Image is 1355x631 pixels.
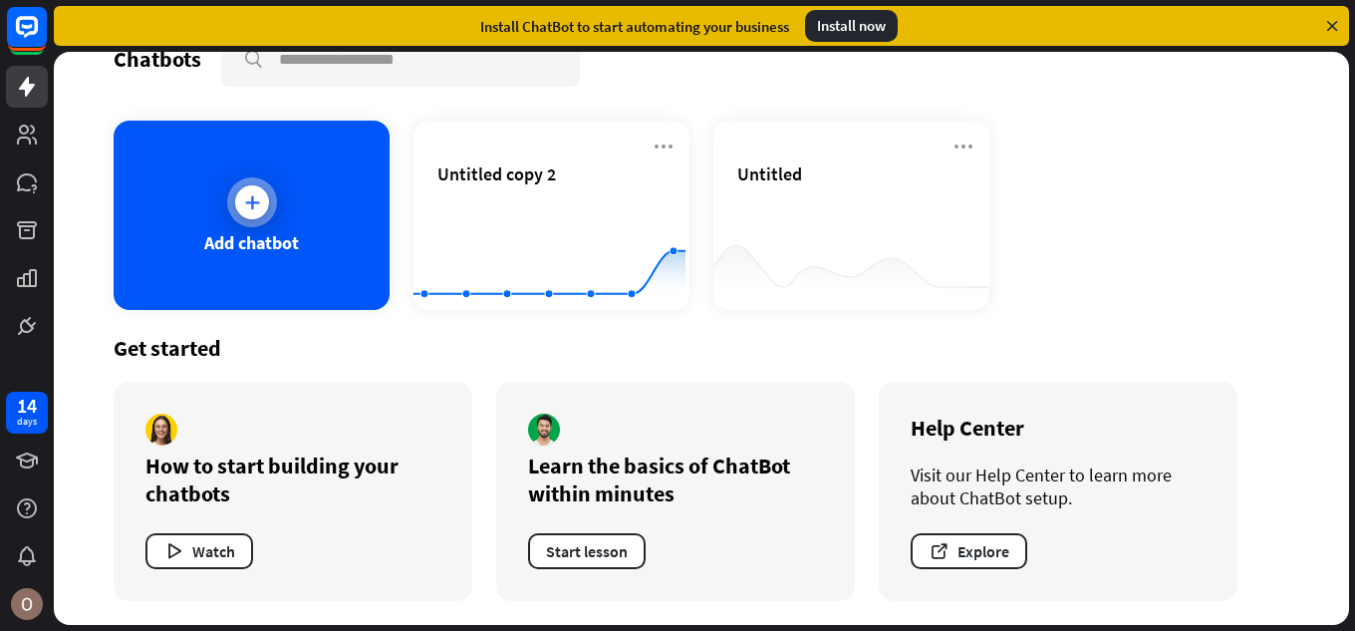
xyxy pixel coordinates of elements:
[528,452,823,507] div: Learn the basics of ChatBot within minutes
[911,414,1206,442] div: Help Center
[480,17,789,36] div: Install ChatBot to start automating your business
[737,162,802,185] span: Untitled
[805,10,898,42] div: Install now
[145,414,177,446] img: author
[911,464,1206,509] div: Visit our Help Center to learn more about ChatBot setup.
[911,533,1027,569] button: Explore
[145,533,253,569] button: Watch
[114,45,201,73] div: Chatbots
[437,162,556,185] span: Untitled copy 2
[114,334,1289,362] div: Get started
[528,533,646,569] button: Start lesson
[17,397,37,415] div: 14
[204,231,299,254] div: Add chatbot
[17,415,37,429] div: days
[145,452,440,507] div: How to start building your chatbots
[16,8,76,68] button: Open LiveChat chat widget
[6,392,48,434] a: 14 days
[528,414,560,446] img: author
